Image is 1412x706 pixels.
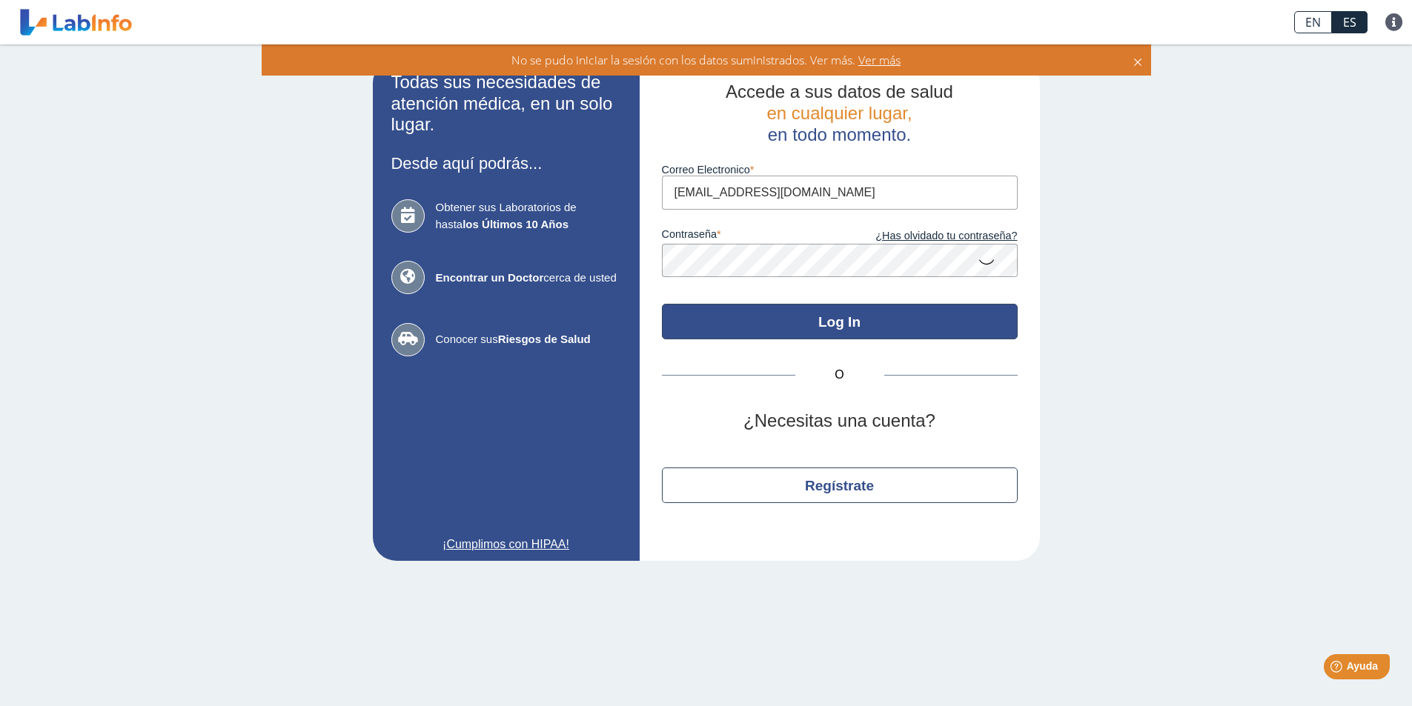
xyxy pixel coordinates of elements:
[795,366,884,384] span: O
[840,228,1018,244] a: ¿Has olvidado tu contraseña?
[463,218,569,230] b: los Últimos 10 Años
[391,72,621,136] h2: Todas sus necesidades de atención médica, en un solo lugar.
[436,331,621,348] span: Conocer sus
[662,228,840,244] label: contraseña
[726,81,953,101] span: Accede a sus datos de salud
[511,52,855,68] span: No se pudo iniciar la sesión con los datos suministrados. Ver más.
[391,536,621,553] a: ¡Cumplimos con HIPAA!
[1332,11,1368,33] a: ES
[662,410,1018,432] h2: ¿Necesitas una cuenta?
[436,270,621,287] span: cerca de usted
[391,154,621,173] h3: Desde aquí podrás...
[768,124,911,144] span: en todo momento.
[766,103,912,123] span: en cualquier lugar,
[436,271,544,284] b: Encontrar un Doctor
[662,467,1018,503] button: Regístrate
[662,164,1018,176] label: Correo Electronico
[1280,648,1396,690] iframe: Help widget launcher
[855,52,901,68] span: Ver más
[662,304,1018,339] button: Log In
[1294,11,1332,33] a: EN
[498,333,591,345] b: Riesgos de Salud
[436,199,621,233] span: Obtener sus Laboratorios de hasta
